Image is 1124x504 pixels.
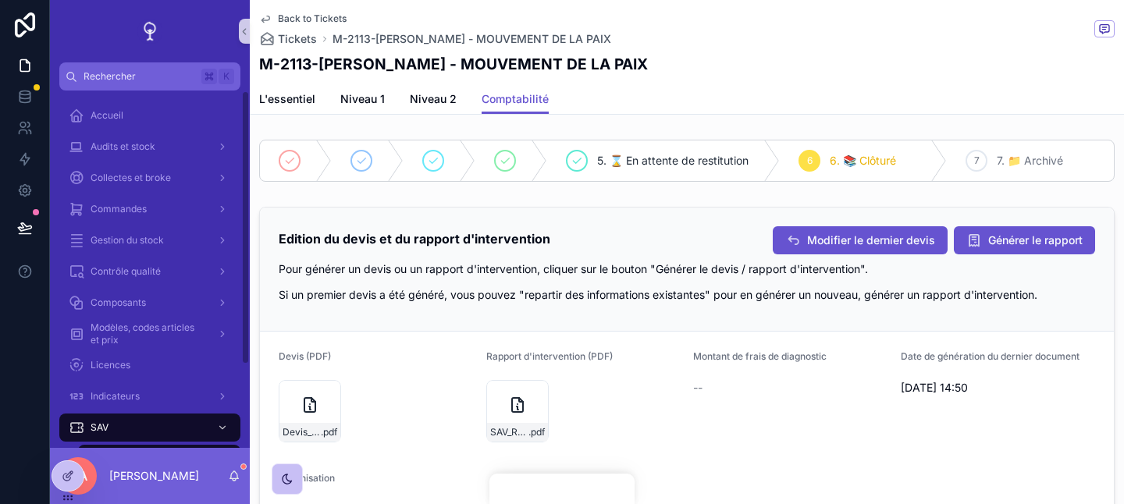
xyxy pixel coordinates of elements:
[259,91,315,107] span: L'essentiel
[59,257,240,286] a: Contrôle qualité
[410,85,457,116] a: Niveau 2
[997,153,1063,169] span: 7. 📁 Archivé
[278,12,347,25] span: Back to Tickets
[91,234,164,247] span: Gestion du stock
[597,153,749,169] span: 5. ⌛ En attente de restitution
[59,133,240,161] a: Audits et stock
[279,261,1095,277] p: Pour générer un devis ou un rapport d'intervention, cliquer sur le bouton "Générer le devis / rap...
[59,195,240,223] a: Commandes
[482,91,549,107] span: Comptabilité
[283,426,321,438] span: Devis_SAV_19046-16494
[988,232,1083,248] span: Générer le rapport
[321,426,337,438] span: .pdf
[220,70,233,83] span: K
[259,12,347,25] a: Back to Tickets
[410,91,457,107] span: Niveau 2
[59,320,240,348] a: Modèles, codes articles et prix
[901,350,1080,362] span: Date de génération du dernier document
[91,390,140,403] span: Indicateurs
[59,62,240,91] button: RechercherK
[59,413,240,442] a: SAV
[279,472,335,484] span: Organisation
[84,70,195,83] span: Rechercher
[807,154,813,167] span: 6
[901,380,1096,396] span: [DATE] 14:50
[340,85,385,116] a: Niveau 1
[91,203,147,215] span: Commandes
[91,109,123,122] span: Accueil
[340,91,385,107] span: Niveau 1
[954,226,1095,254] button: Générer le rapport
[91,140,155,153] span: Audits et stock
[91,296,146,309] span: Composants
[91,359,130,371] span: Licences
[59,164,240,192] a: Collectes et broke
[59,289,240,317] a: Composants
[50,91,250,448] div: scrollable content
[91,321,205,346] span: Modèles, codes articles et prix
[109,468,199,484] p: [PERSON_NAME]
[59,226,240,254] a: Gestion du stock
[486,350,613,362] span: Rapport d'intervention (PDF)
[59,351,240,379] a: Licences
[259,31,317,47] a: Tickets
[773,226,948,254] button: Modifier le dernier devis
[279,226,550,251] h2: Edition du devis et du rapport d'intervention
[59,382,240,410] a: Indicateurs
[278,31,317,47] span: Tickets
[279,350,331,362] span: Devis (PDF)
[333,31,611,47] a: M-2113-[PERSON_NAME] - MOUVEMENT DE LA PAIX
[482,85,549,115] a: Comptabilité
[259,53,648,75] h1: M-2113-[PERSON_NAME] - MOUVEMENT DE LA PAIX
[91,172,171,184] span: Collectes et broke
[528,426,545,438] span: .pdf
[279,286,1095,303] p: Si un premier devis a été généré, vous pouvez "repartir des informations existantes" pour en géné...
[259,85,315,116] a: L'essentiel
[974,154,980,167] span: 7
[91,265,161,278] span: Contrôle qualité
[693,350,827,362] span: Montant de frais de diagnostic
[490,426,528,438] span: SAV_Rapport_intervention_ticket_2113
[830,153,896,169] span: 6. 📚 Clôturé
[59,101,240,130] a: Accueil
[91,421,108,434] span: SAV
[693,380,702,396] span: --
[137,19,162,44] img: App logo
[807,232,935,248] span: Modifier le dernier devis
